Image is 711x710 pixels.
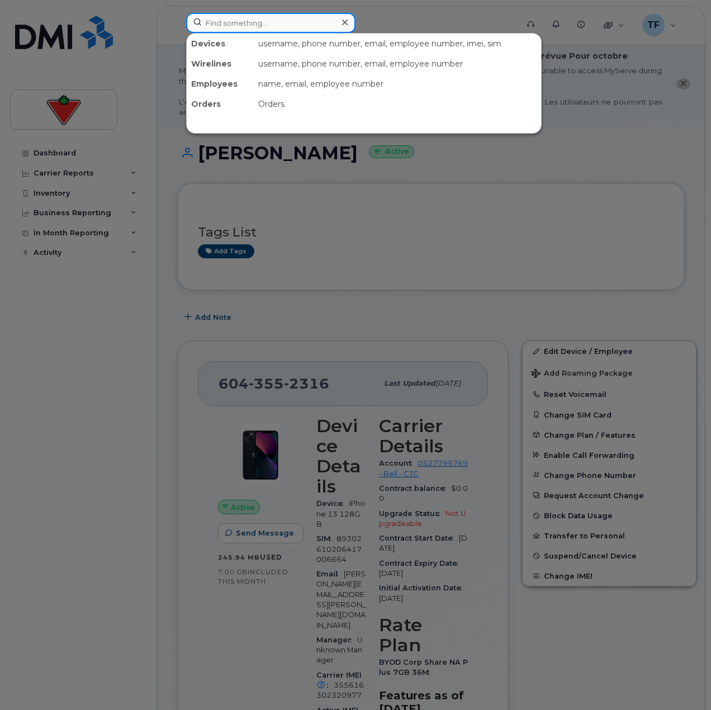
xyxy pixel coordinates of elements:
div: Devices [187,34,254,54]
div: username, phone number, email, employee number, imei, sim [254,34,541,54]
div: Orders [187,94,254,114]
div: username, phone number, email, employee number [254,54,541,74]
div: Orders [254,94,541,114]
div: Wirelines [187,54,254,74]
div: Employees [187,74,254,94]
div: name, email, employee number [254,74,541,94]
